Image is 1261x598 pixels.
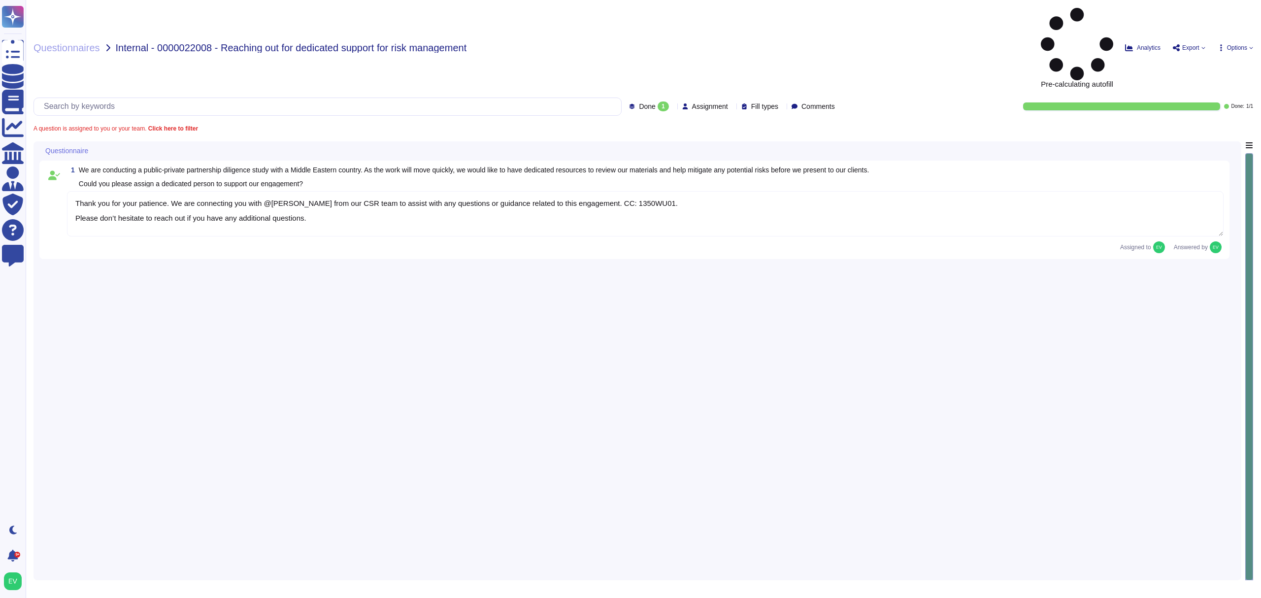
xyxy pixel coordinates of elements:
button: Analytics [1125,44,1161,52]
span: Internal - 0000022008 - Reaching out for dedicated support for risk management [116,43,467,53]
span: Answered by [1174,244,1208,250]
span: Questionnaires [33,43,100,53]
span: A question is assigned to you or your team. [33,126,198,132]
span: Options [1227,45,1247,51]
span: Analytics [1137,45,1161,51]
span: Fill types [751,103,778,110]
span: Assigned to [1120,241,1170,253]
span: 1 [67,166,75,173]
span: Assignment [692,103,728,110]
span: Export [1182,45,1199,51]
span: Comments [801,103,835,110]
img: user [1210,241,1222,253]
span: Questionnaire [45,147,88,154]
span: Done [639,103,655,110]
span: Done: [1231,104,1244,109]
input: Search by keywords [39,98,621,115]
img: user [4,572,22,590]
span: Pre-calculating autofill [1041,8,1113,88]
b: Click here to filter [146,125,198,132]
textarea: Thank you for your patience. We are connecting you with @[PERSON_NAME] from our CSR team to assis... [67,191,1224,236]
div: 1 [658,101,669,111]
button: user [2,570,29,592]
div: 9+ [14,552,20,558]
span: 1 / 1 [1246,104,1253,109]
img: user [1153,241,1165,253]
